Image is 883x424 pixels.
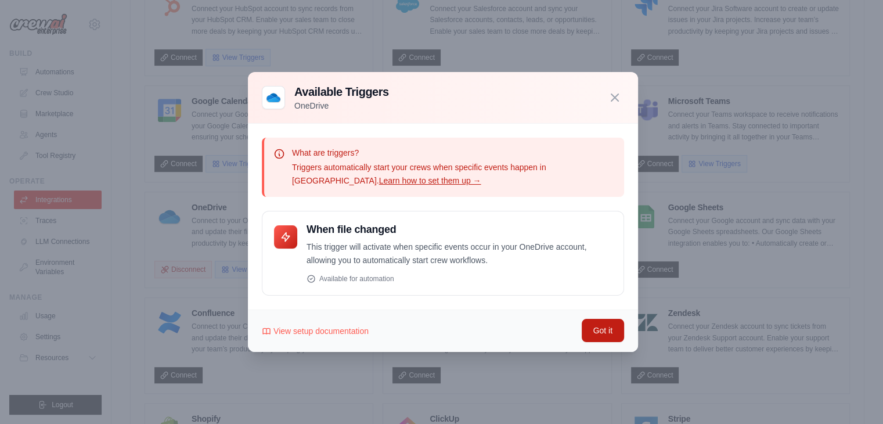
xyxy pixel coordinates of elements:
a: Learn how to set them up → [379,176,481,185]
div: Available for automation [307,274,612,283]
h4: When file changed [307,223,612,236]
a: View setup documentation [262,325,369,337]
iframe: Chat Widget [825,368,883,424]
span: View setup documentation [273,325,369,337]
p: This trigger will activate when specific events occur in your OneDrive account, allowing you to a... [307,240,612,267]
h3: Available Triggers [294,84,389,100]
p: OneDrive [294,100,389,112]
img: OneDrive [262,86,285,109]
button: Got it [582,319,624,342]
p: Triggers automatically start your crews when specific events happen in [GEOGRAPHIC_DATA]. [292,161,615,188]
p: What are triggers? [292,147,615,159]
